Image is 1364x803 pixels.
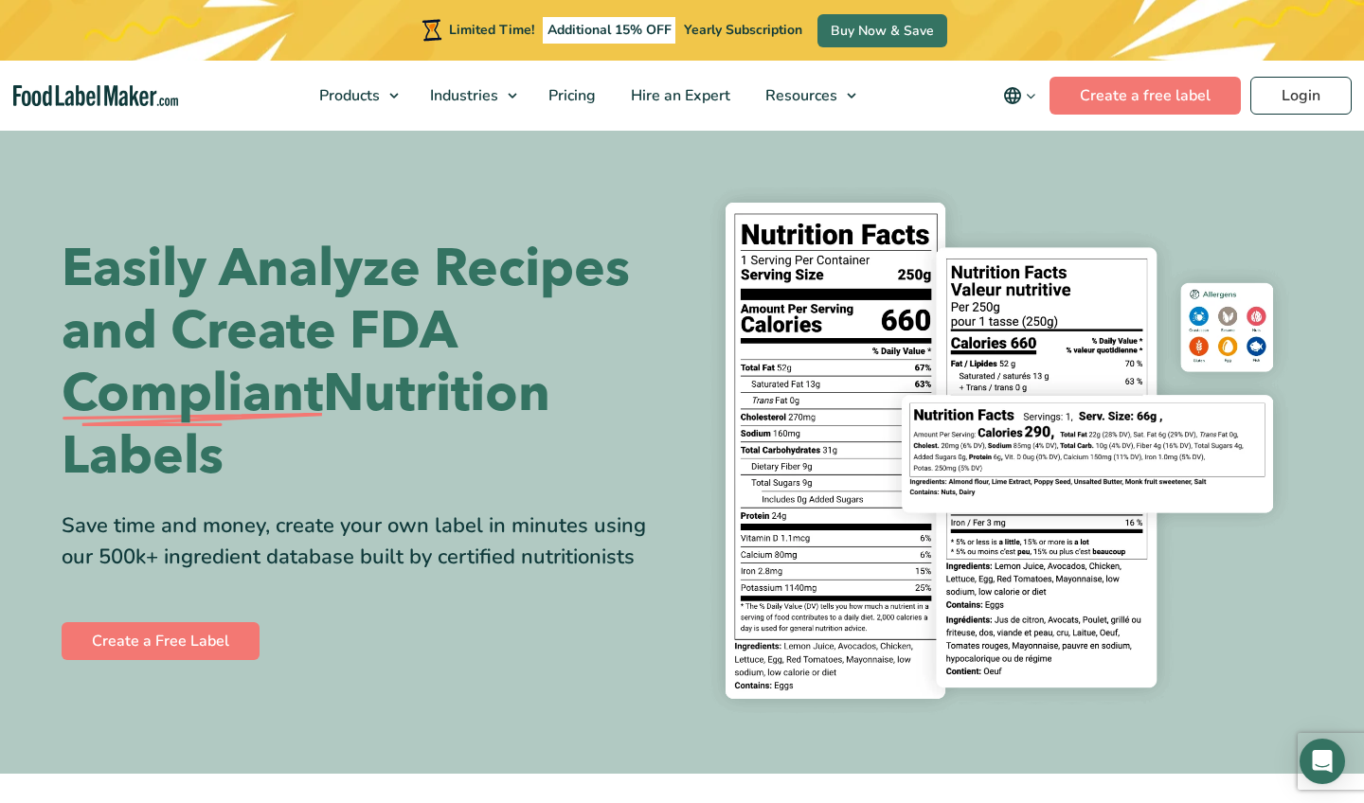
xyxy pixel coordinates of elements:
span: Limited Time! [449,21,534,39]
span: Hire an Expert [625,85,732,106]
a: Login [1250,77,1352,115]
span: Products [314,85,382,106]
span: Compliant [62,363,323,425]
div: Open Intercom Messenger [1300,739,1345,784]
a: Pricing [531,61,609,131]
a: Products [302,61,408,131]
a: Industries [413,61,527,131]
div: Save time and money, create your own label in minutes using our 500k+ ingredient database built b... [62,510,668,573]
a: Buy Now & Save [817,14,947,47]
a: Create a free label [1050,77,1241,115]
a: Create a Free Label [62,622,260,660]
h1: Easily Analyze Recipes and Create FDA Nutrition Labels [62,238,668,488]
span: Industries [424,85,500,106]
span: Additional 15% OFF [543,17,676,44]
span: Yearly Subscription [684,21,802,39]
a: Hire an Expert [614,61,744,131]
a: Resources [748,61,866,131]
span: Resources [760,85,839,106]
span: Pricing [543,85,598,106]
